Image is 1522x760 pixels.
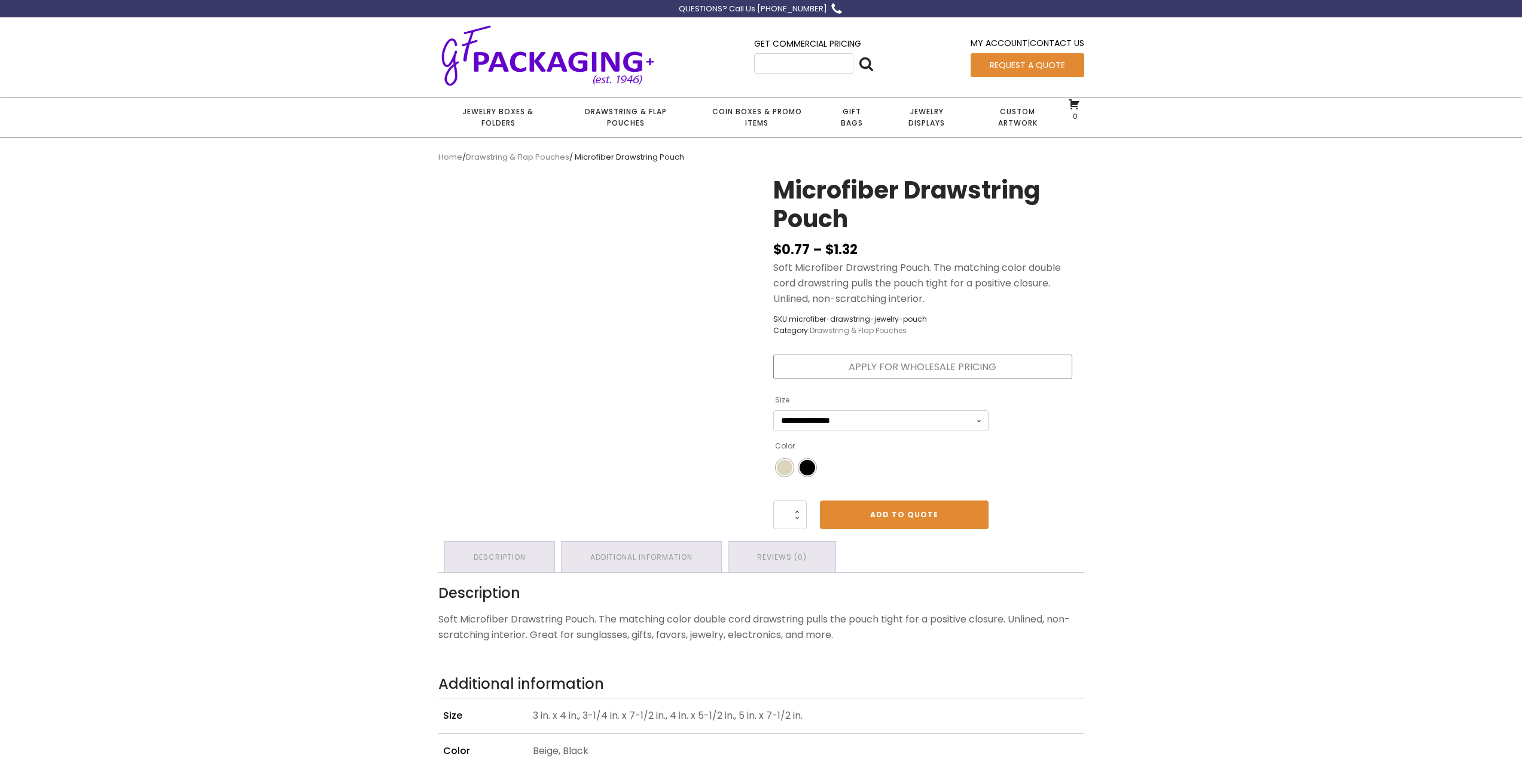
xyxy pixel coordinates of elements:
[438,585,1084,602] h2: Description
[821,97,883,137] a: Gift Bags
[773,355,1072,380] a: Apply for Wholesale Pricing
[971,37,1027,49] a: My Account
[728,542,835,572] a: Reviews (0)
[773,260,1072,306] p: Soft Microfiber Drawstring Pouch. The matching color double cord drawstring pulls the pouch tight...
[883,97,971,137] a: Jewelry Displays
[438,23,657,88] img: GF Packaging + - Established 1946
[466,151,569,163] a: Drawstring & Flap Pouches
[776,459,794,477] li: Beige
[825,240,834,259] span: $
[754,38,861,50] a: Get Commercial Pricing
[789,314,927,324] span: microfiber-drawstring-jewelry-pouch
[1068,98,1080,121] a: 0
[773,500,807,529] input: Product quantity
[438,676,1084,693] h2: Additional information
[438,612,1084,642] p: Soft Microfiber Drawstring Pouch. The matching color double cord drawstring pulls the pouch tight...
[810,325,907,335] a: Drawstring & Flap Pouches
[438,698,528,734] th: Size
[971,53,1084,77] a: Request a Quote
[775,390,789,410] label: Size
[445,542,554,572] a: Description
[1030,37,1084,49] a: Contact Us
[773,313,927,325] span: SKU:
[1070,111,1078,121] span: 0
[533,703,1079,728] p: 3 in. x 4 in., 3-1/4 in. x 7-1/2 in., 4 in. x 5-1/2 in., 5 in. x 7-1/2 in.
[693,97,821,137] a: Coin Boxes & Promo Items
[773,240,782,259] span: $
[773,240,810,259] bdi: 0.77
[813,240,822,259] span: –
[971,36,1084,53] div: |
[798,459,816,477] li: Black
[773,456,989,479] ul: Color
[773,325,927,336] span: Category:
[971,97,1064,137] a: Custom Artwork
[775,437,795,456] label: Color
[559,97,693,137] a: Drawstring & Flap Pouches
[679,3,827,16] div: QUESTIONS? Call Us [PHONE_NUMBER]
[438,151,1084,164] nav: Breadcrumb
[438,151,462,163] a: Home
[825,240,858,259] bdi: 1.32
[773,176,1072,239] h1: Microfiber Drawstring Pouch
[820,500,989,529] a: Add to Quote
[438,97,559,137] a: Jewelry Boxes & Folders
[562,542,721,572] a: Additional information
